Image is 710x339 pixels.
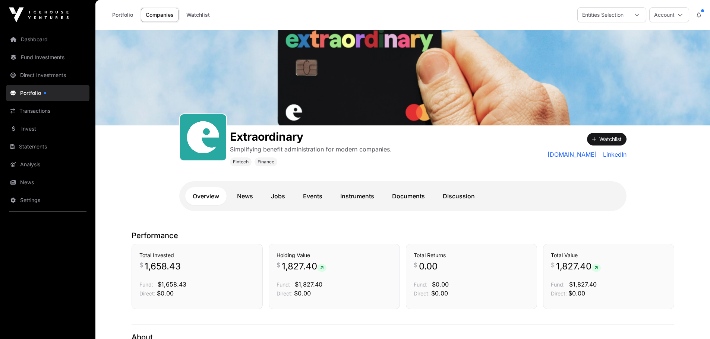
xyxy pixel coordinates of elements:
a: Transactions [6,103,89,119]
span: Fund: [414,281,427,288]
a: Settings [6,192,89,208]
button: Account [649,7,689,22]
a: Watchlist [182,8,215,22]
span: $ [551,260,555,269]
span: $ [139,260,143,269]
p: Simplifying benefit administration for modern companies. [230,145,392,154]
a: Documents [385,187,432,205]
span: 1,827.40 [556,260,601,272]
span: $0.00 [431,290,448,297]
nav: Tabs [185,187,621,205]
h3: Total Value [551,252,666,259]
span: $0.00 [432,281,449,288]
a: News [6,174,89,191]
a: Events [296,187,330,205]
a: News [230,187,261,205]
span: $ [277,260,280,269]
span: Direct: [414,290,430,297]
a: Overview [185,187,227,205]
a: Statements [6,138,89,155]
img: Icehouse Ventures Logo [9,7,69,22]
a: LinkedIn [600,150,627,159]
img: Extraordinary [95,30,710,125]
a: Portfolio [107,8,138,22]
h3: Holding Value [277,252,392,259]
span: 1,658.43 [145,260,181,272]
a: Fund Investments [6,49,89,65]
a: Dashboard [6,31,89,48]
span: Fund: [551,281,565,288]
iframe: Chat Widget [673,303,710,339]
span: $1,658.43 [158,281,186,288]
span: Fund: [139,281,153,288]
span: Fintech [233,159,249,165]
span: $0.00 [294,290,311,297]
span: Fund: [277,281,290,288]
span: 1,827.40 [282,260,326,272]
span: $0.00 [157,290,174,297]
a: Jobs [264,187,293,205]
a: Instruments [333,187,382,205]
span: $ [414,260,417,269]
span: Direct: [139,290,155,297]
span: $1,827.40 [569,281,597,288]
span: Direct: [551,290,567,297]
a: Companies [141,8,179,22]
span: $1,827.40 [295,281,322,288]
p: Performance [132,230,674,241]
a: Portfolio [6,85,89,101]
h3: Total Invested [139,252,255,259]
h1: Extraordinary [230,130,392,143]
div: Entities Selection [578,8,628,22]
span: $0.00 [568,290,585,297]
a: Analysis [6,156,89,173]
h3: Total Returns [414,252,529,259]
img: output-onlinepngtools---2025-04-04T105842.413.png [183,117,223,157]
a: Direct Investments [6,67,89,83]
button: Watchlist [587,133,627,145]
a: Discussion [435,187,482,205]
span: 0.00 [419,260,438,272]
span: Direct: [277,290,293,297]
span: Finance [258,159,274,165]
a: [DOMAIN_NAME] [548,150,597,159]
a: Invest [6,121,89,137]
